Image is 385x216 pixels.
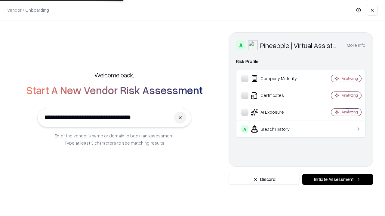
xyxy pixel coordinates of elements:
[236,40,246,50] div: A
[7,7,49,13] p: Vendor / Onboarding
[342,93,358,98] div: Analyzing
[260,40,340,50] div: Pineapple | Virtual Assistant Agency
[94,71,134,79] h5: Welcome back,
[241,125,313,133] div: Breach History
[302,174,373,185] button: Initiate Assessment
[241,92,313,99] div: Certificates
[26,84,203,96] h2: Start A New Vendor Risk Assessment
[54,132,174,146] p: Enter the vendor’s name or domain to begin an assessment. Type at least 3 characters to see match...
[248,40,258,50] img: Pineapple | Virtual Assistant Agency
[347,40,365,51] button: More info
[236,58,365,65] div: Risk Profile
[229,174,300,185] button: Discard
[241,125,248,133] div: A
[342,109,358,115] div: Analyzing
[342,76,358,81] div: Analyzing
[241,109,313,116] div: AI Exposure
[241,75,313,82] div: Company Maturity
